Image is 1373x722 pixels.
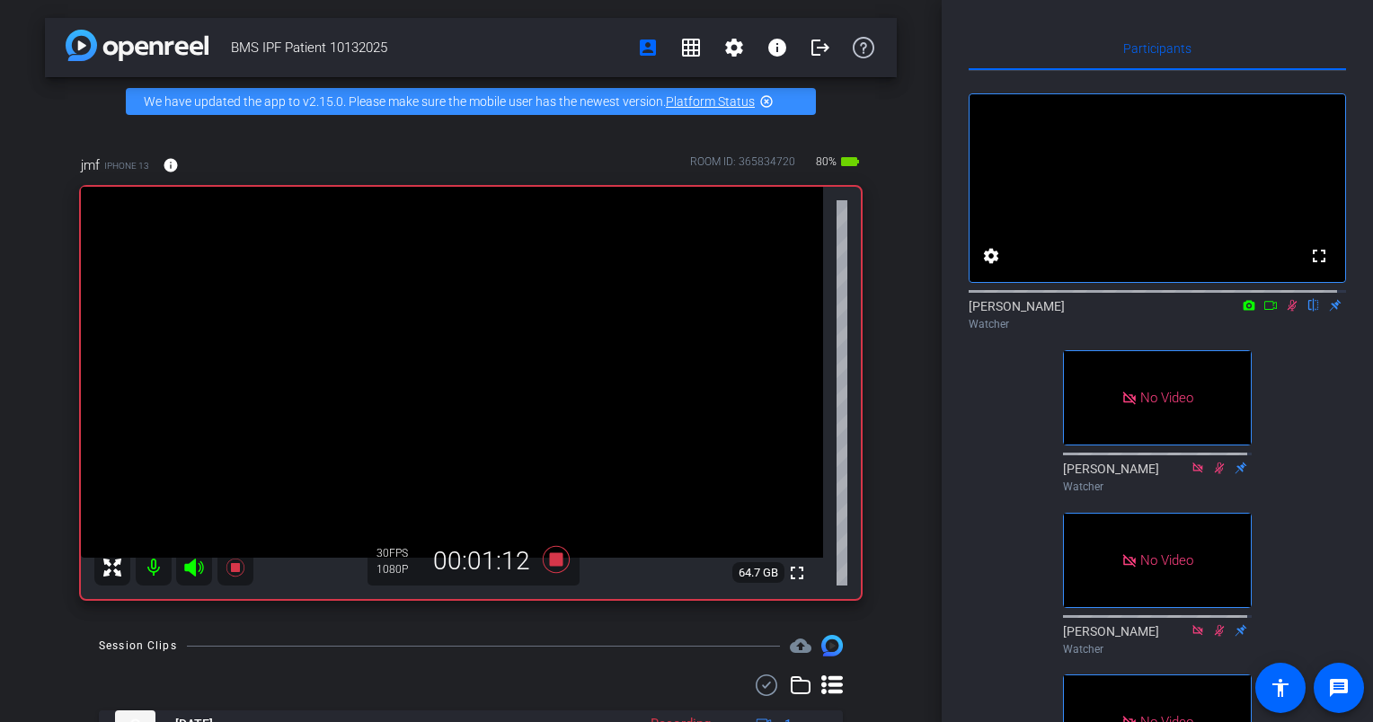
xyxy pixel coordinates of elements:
div: ROOM ID: 365834720 [690,154,795,180]
mat-icon: settings [980,245,1002,267]
mat-icon: account_box [637,37,659,58]
div: 00:01:12 [421,546,542,577]
span: 80% [813,147,839,176]
mat-icon: cloud_upload [790,635,811,656]
div: Watcher [969,316,1346,332]
span: iPhone 13 [104,159,149,172]
span: BMS IPF Patient 10132025 [231,30,626,66]
img: app-logo [66,30,208,61]
div: Watcher [1063,641,1252,657]
span: Destinations for your clips [790,635,811,656]
img: Session clips [821,635,843,656]
mat-icon: fullscreen [1308,245,1330,267]
div: [PERSON_NAME] [969,297,1346,332]
mat-icon: battery_std [839,151,861,172]
a: Platform Status [666,94,755,109]
div: 1080P [376,562,421,577]
div: We have updated the app to v2.15.0. Please make sure the mobile user has the newest version. [126,88,816,115]
mat-icon: settings [723,37,745,58]
span: No Video [1140,551,1193,568]
mat-icon: flip [1303,296,1324,313]
div: Session Clips [99,637,177,655]
span: No Video [1140,390,1193,406]
mat-icon: fullscreen [786,562,808,584]
mat-icon: accessibility [1270,677,1291,699]
div: [PERSON_NAME] [1063,460,1252,495]
div: 30 [376,546,421,560]
span: FPS [389,547,408,559]
span: jmf [81,155,100,175]
mat-icon: message [1328,677,1350,699]
mat-icon: highlight_off [759,94,774,109]
mat-icon: logout [810,37,831,58]
mat-icon: info [163,157,179,173]
div: [PERSON_NAME] [1063,622,1252,657]
div: Watcher [1063,479,1252,495]
mat-icon: grid_on [680,37,702,58]
span: Participants [1123,42,1191,55]
mat-icon: info [766,37,788,58]
span: 64.7 GB [732,562,784,584]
